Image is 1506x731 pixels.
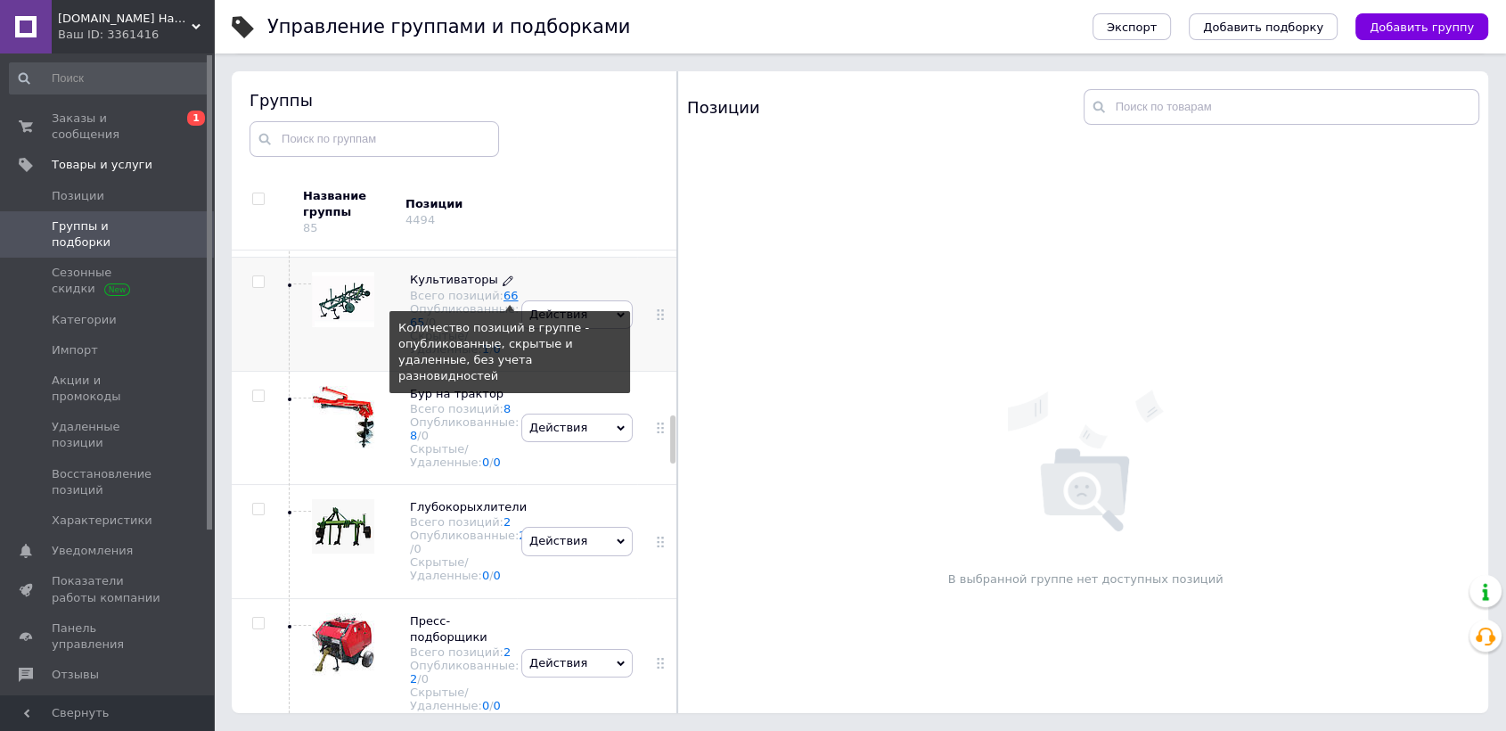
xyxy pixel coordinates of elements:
div: Всего позиций: [410,402,519,415]
span: Удаленные позиции [52,419,165,451]
span: Панель управления [52,620,165,653]
span: / [489,699,501,712]
span: Импорт [52,342,98,358]
a: 66 [503,289,519,302]
span: Культиваторы [410,273,498,286]
span: / [489,456,501,469]
span: Акции и промокоды [52,373,165,405]
span: Позиции [52,188,104,204]
div: Название группы [303,188,392,220]
span: / [417,429,429,442]
span: Добавить группу [1370,21,1474,34]
img: Пресс-подборщики [312,613,374,676]
span: Восстановление позиций [52,466,165,498]
div: Всего позиций: [410,515,527,529]
a: Редактировать [503,272,513,288]
div: Опубликованные: [410,302,519,329]
span: / [489,569,501,582]
span: Заказы и сообщения [52,111,165,143]
a: 2 [503,515,511,529]
a: 0 [494,456,501,469]
img: Глубокорыхлители [312,499,374,554]
div: Скрытые/Удаленные: [410,442,519,469]
span: Группы и подборки [52,218,165,251]
span: Отзывы [52,667,99,683]
div: Всего позиций: [410,645,519,659]
div: 4494 [405,213,435,226]
div: Скрытые/Удаленные: [410,686,519,712]
div: Группы [250,89,659,111]
div: Скрытые/Удаленные: [410,555,527,582]
span: Действия [529,308,587,321]
div: Опубликованные: [410,529,527,555]
span: Сезонные скидки [52,265,165,297]
span: Бур на трактор [410,387,503,400]
span: Характеристики [52,513,152,529]
a: 2 [410,672,417,686]
p: В выбранной группе нет доступных позиций [687,571,1484,587]
div: Позиции [405,196,557,212]
input: Поиск [9,62,209,94]
div: Количество позиций в группе - опубликованные, скрытые и удаленные, без учета разновидностей [398,320,621,385]
span: Уведомления [52,543,133,559]
h1: Управление группами и подборками [267,16,630,37]
span: Действия [529,421,587,434]
a: 0 [482,456,489,469]
span: Действия [529,534,587,547]
a: 0 [482,699,489,712]
div: Ваш ID: 3361416 [58,27,214,43]
button: Экспорт [1093,13,1171,40]
a: 2 [503,645,511,659]
div: Позиции [687,89,1084,125]
span: Экспорт [1107,21,1157,34]
a: 0 [482,569,489,582]
div: Опубликованные: [410,415,519,442]
img: Бур на трактор [312,386,374,448]
a: 0 [494,569,501,582]
span: Пресс-подборщики [410,614,487,644]
span: / [410,542,422,555]
div: Опубликованные: [410,659,519,686]
div: 85 [303,221,318,234]
span: Товары и услуги [52,157,152,173]
span: Действия [529,656,587,669]
a: 8 [503,402,511,415]
span: Категории [52,312,117,328]
div: 0 [422,429,429,442]
input: Поиск по группам [250,121,499,157]
button: Добавить группу [1355,13,1488,40]
span: 1 [187,111,205,126]
img: Культиваторы [312,272,374,327]
a: 8 [410,429,417,442]
a: 2 [519,529,526,542]
span: Показатели работы компании [52,573,165,605]
span: / [417,672,429,686]
span: Глубокорыхлители [410,500,527,513]
div: 0 [422,672,429,686]
input: Поиск по товарам [1084,89,1480,125]
button: Добавить подборку [1189,13,1338,40]
div: Всего позиций: [410,289,519,302]
div: 0 [413,542,421,555]
a: 0 [494,699,501,712]
span: Добавить подборку [1203,21,1323,34]
span: Notre.com.ua Навесное оборудование к сельскохозяйственной технике, запчасти. Доставка по Украине [58,11,192,27]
